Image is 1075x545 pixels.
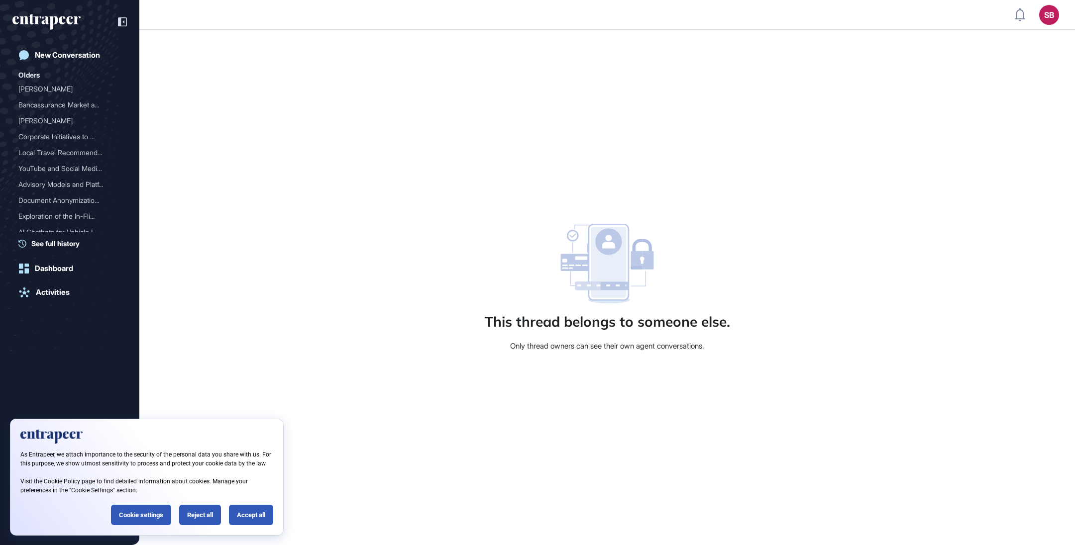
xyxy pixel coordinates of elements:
[18,97,113,113] div: Bancassurance Market and ...
[18,224,121,240] div: AI Chatbots for Vehicle Loan Applications in Mobile Banking Apps
[18,113,113,129] div: [PERSON_NAME]
[18,238,127,249] a: See full history
[12,14,81,30] div: entrapeer-logo
[18,224,113,240] div: AI Chatbots for Vehicle L...
[18,145,113,161] div: Local Travel Recommendati...
[18,161,113,177] div: YouTube and Social Media-...
[18,192,113,208] div: Document Anonymization Te...
[12,45,127,65] a: New Conversation
[18,69,40,81] div: Olders
[36,288,70,297] div: Activities
[18,129,113,145] div: Corporate Initiatives to ...
[18,208,121,224] div: Exploration of the In-Flight Connectivity (IFC) Ecosystem
[510,342,704,351] div: Only thread owners can see their own agent conversations.
[485,313,730,330] div: This thread belongs to someone else.
[18,177,121,192] div: Advisory Models and Platforms for Micro-SMEs' Cash Flow and Credit Access
[1039,5,1059,25] button: SB
[31,238,80,249] span: See full history
[18,208,113,224] div: Exploration of the In-Fli...
[35,264,73,273] div: Dashboard
[18,129,121,145] div: Corporate Initiatives to Enhance Employee Reading Culture
[18,145,121,161] div: Local Travel Recommendation Platforms and Community-Driven Content Models
[18,161,121,177] div: YouTube and Social Media-Driven Urban Engagement and Park Usage Campaigns
[18,192,121,208] div: Document Anonymization Technologies and Practices
[18,81,121,97] div: Reese
[18,81,113,97] div: [PERSON_NAME]
[18,97,121,113] div: Bancassurance Market and Private Pension in Turkey and Global Best Practices
[35,51,100,60] div: New Conversation
[18,113,121,129] div: Reese
[18,177,113,192] div: Advisory Models and Platf...
[12,259,127,278] a: Dashboard
[12,282,127,302] a: Activities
